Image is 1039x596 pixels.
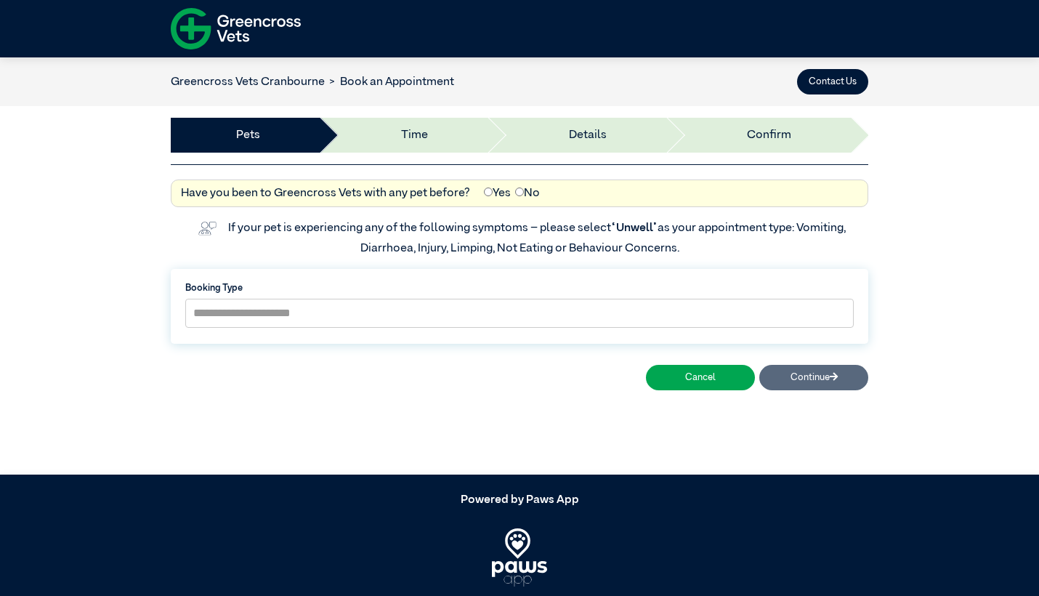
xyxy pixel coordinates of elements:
button: Cancel [646,365,755,390]
label: No [515,185,540,202]
label: Have you been to Greencross Vets with any pet before? [181,185,470,202]
a: Pets [236,126,260,144]
nav: breadcrumb [171,73,454,91]
img: PawsApp [492,528,548,587]
label: Yes [484,185,511,202]
button: Contact Us [797,69,868,94]
label: If your pet is experiencing any of the following symptoms – please select as your appointment typ... [228,222,848,254]
label: Booking Type [185,281,854,295]
li: Book an Appointment [325,73,454,91]
a: Greencross Vets Cranbourne [171,76,325,88]
span: “Unwell” [611,222,658,234]
img: f-logo [171,4,301,54]
h5: Powered by Paws App [171,494,868,507]
input: Yes [484,188,493,196]
img: vet [193,217,221,240]
input: No [515,188,524,196]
